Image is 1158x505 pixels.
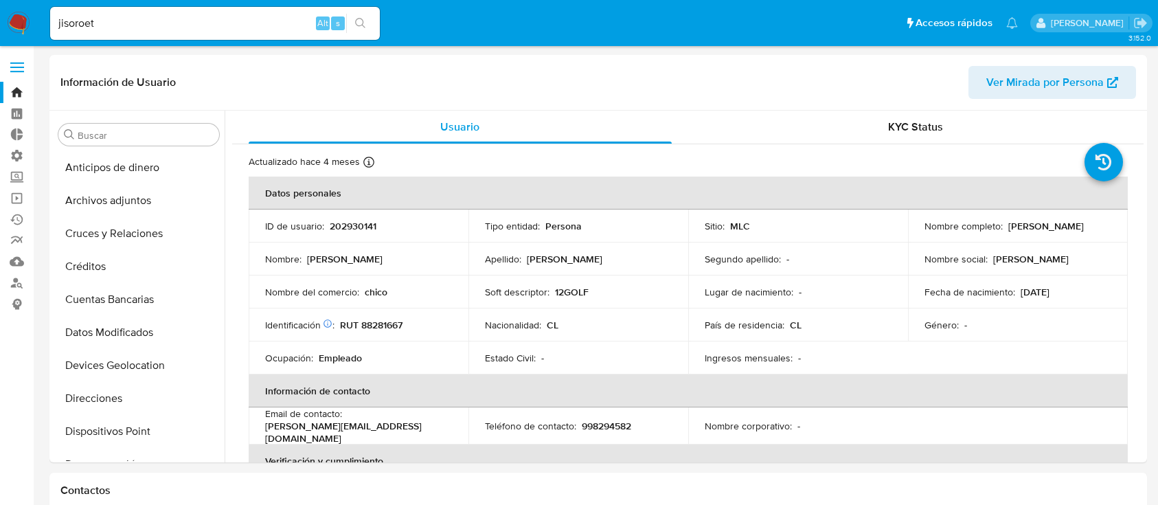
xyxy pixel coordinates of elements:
p: Género : [924,319,959,331]
p: Nombre : [265,253,302,265]
button: Documentación [53,448,225,481]
a: Notificaciones [1006,17,1018,29]
p: camila.tresguerres@mercadolibre.com [1051,16,1128,30]
p: Nombre del comercio : [265,286,359,298]
p: - [964,319,967,331]
p: Lugar de nacimiento : [705,286,793,298]
button: Archivos adjuntos [53,184,225,217]
th: Información de contacto [249,374,1128,407]
span: Alt [317,16,328,30]
p: RUT 88281667 [340,319,402,331]
p: Nacionalidad : [485,319,541,331]
button: Créditos [53,250,225,283]
p: - [797,420,800,432]
p: - [786,253,789,265]
p: Apellido : [485,253,521,265]
p: Persona [545,220,582,232]
span: s [336,16,340,30]
p: Nombre corporativo : [705,420,792,432]
input: Buscar usuario o caso... [50,14,380,32]
p: [DATE] [1021,286,1049,298]
p: Estado Civil : [485,352,536,364]
h1: Contactos [60,484,1136,497]
button: Ver Mirada por Persona [968,66,1136,99]
button: Anticipos de dinero [53,151,225,184]
p: Soft descriptor : [485,286,549,298]
button: Cuentas Bancarias [53,283,225,316]
span: Ver Mirada por Persona [986,66,1104,99]
p: Segundo apellido : [705,253,781,265]
p: Empleado [319,352,362,364]
span: Usuario [440,119,479,135]
p: [PERSON_NAME] [1008,220,1084,232]
p: - [541,352,544,364]
p: - [798,352,801,364]
p: Ocupación : [265,352,313,364]
p: Sitio : [705,220,725,232]
p: Actualizado hace 4 meses [249,155,360,168]
button: Direcciones [53,382,225,415]
span: KYC Status [888,119,943,135]
button: Buscar [64,129,75,140]
th: Datos personales [249,177,1128,210]
p: Ingresos mensuales : [705,352,793,364]
p: [PERSON_NAME] [993,253,1069,265]
button: Datos Modificados [53,316,225,349]
p: [PERSON_NAME][EMAIL_ADDRESS][DOMAIN_NAME] [265,420,446,445]
p: Nombre completo : [924,220,1003,232]
p: 12GOLF [555,286,589,298]
p: CL [790,319,802,331]
a: Salir [1133,16,1148,30]
button: search-icon [346,14,374,33]
p: Fecha de nacimiento : [924,286,1015,298]
p: Email de contacto : [265,407,342,420]
p: Teléfono de contacto : [485,420,576,432]
p: ID de usuario : [265,220,324,232]
button: Dispositivos Point [53,415,225,448]
p: chico [365,286,387,298]
th: Verificación y cumplimiento [249,445,1128,478]
p: Nombre social : [924,253,988,265]
p: País de residencia : [705,319,784,331]
p: 998294582 [582,420,631,432]
p: MLC [730,220,750,232]
input: Buscar [78,129,214,142]
p: CL [547,319,558,331]
p: [PERSON_NAME] [307,253,383,265]
span: Accesos rápidos [916,16,992,30]
p: Tipo entidad : [485,220,540,232]
p: 202930141 [330,220,376,232]
p: [PERSON_NAME] [527,253,602,265]
h1: Información de Usuario [60,76,176,89]
p: - [799,286,802,298]
button: Cruces y Relaciones [53,217,225,250]
p: Identificación : [265,319,334,331]
button: Devices Geolocation [53,349,225,382]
